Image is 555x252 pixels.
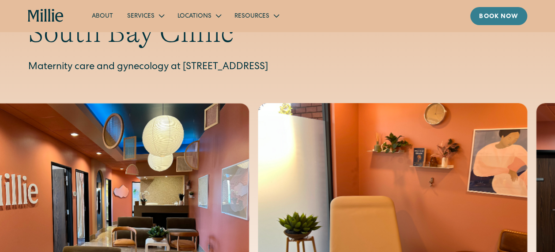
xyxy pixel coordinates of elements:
[177,12,211,21] div: Locations
[120,8,170,23] div: Services
[234,12,269,21] div: Resources
[470,7,527,25] a: Book now
[28,16,527,50] h1: South Bay Clinic
[85,8,120,23] a: About
[28,9,64,23] a: home
[127,12,155,21] div: Services
[170,8,227,23] div: Locations
[28,60,527,75] p: Maternity care and gynecology at [STREET_ADDRESS]
[479,12,518,22] div: Book now
[227,8,285,23] div: Resources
